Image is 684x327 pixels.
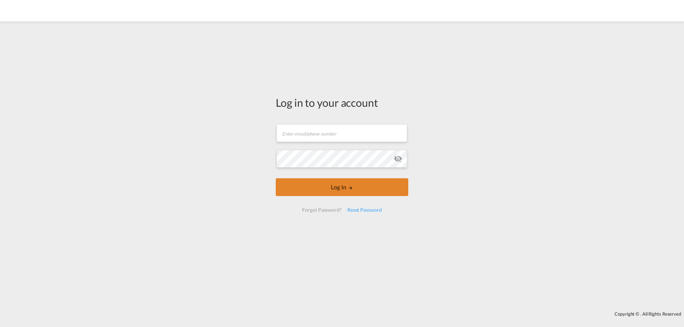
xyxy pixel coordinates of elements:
button: LOGIN [276,178,408,196]
div: Reset Password [344,204,385,216]
input: Enter email/phone number [276,124,407,142]
div: Log in to your account [276,95,408,110]
md-icon: icon-eye-off [394,154,402,163]
div: Forgot Password? [299,204,344,216]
